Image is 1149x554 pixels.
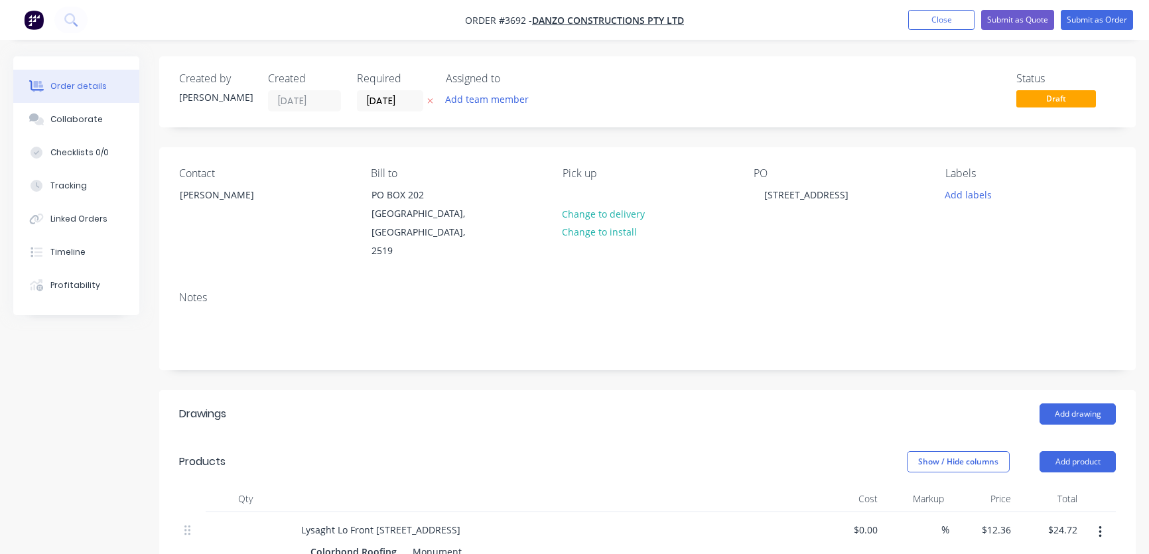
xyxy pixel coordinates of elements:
div: Checklists 0/0 [50,147,109,159]
button: Profitability [13,269,139,302]
div: Order details [50,80,107,92]
div: Qty [206,486,285,512]
div: Collaborate [50,113,103,125]
button: Timeline [13,236,139,269]
div: Required [357,72,430,85]
div: Labels [945,167,1116,180]
div: Profitability [50,279,100,291]
button: Submit as Quote [981,10,1054,30]
button: Linked Orders [13,202,139,236]
div: [STREET_ADDRESS] [754,185,859,204]
button: Change to delivery [555,204,651,222]
button: Add drawing [1040,403,1116,425]
span: % [941,522,949,537]
div: Created by [179,72,252,85]
div: Total [1016,486,1083,512]
button: Add product [1040,451,1116,472]
span: Order #3692 - [465,14,532,27]
div: PO [754,167,924,180]
button: Show / Hide columns [907,451,1010,472]
button: Add labels [938,185,999,203]
img: Factory [24,10,44,30]
div: Pick up [563,167,733,180]
div: Drawings [179,406,226,422]
div: Cost [816,486,883,512]
div: PO BOX 202[GEOGRAPHIC_DATA], [GEOGRAPHIC_DATA], 2519 [360,185,493,261]
div: [PERSON_NAME] [169,185,301,228]
div: Assigned to [446,72,578,85]
div: [GEOGRAPHIC_DATA], [GEOGRAPHIC_DATA], 2519 [372,204,482,260]
div: Tracking [50,180,87,192]
div: Price [949,486,1016,512]
button: Add team member [446,90,536,108]
button: Order details [13,70,139,103]
div: Created [268,72,341,85]
div: Products [179,454,226,470]
button: Change to install [555,223,643,241]
span: Draft [1016,90,1096,107]
div: Markup [883,486,950,512]
button: Close [908,10,975,30]
div: PO BOX 202 [372,186,482,204]
div: Timeline [50,246,86,258]
div: Bill to [371,167,541,180]
div: Notes [179,291,1116,304]
div: Linked Orders [50,213,107,225]
div: [PERSON_NAME] [180,186,290,204]
button: Checklists 0/0 [13,136,139,169]
div: Status [1016,72,1116,85]
a: DANZO CONSTRUCTIONS PTY LTD [532,14,684,27]
div: Contact [179,167,350,180]
button: Add team member [439,90,536,108]
button: Tracking [13,169,139,202]
button: Submit as Order [1061,10,1133,30]
div: [PERSON_NAME] [179,90,252,104]
div: Lysaght Lo Front [STREET_ADDRESS] [291,520,471,539]
button: Collaborate [13,103,139,136]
